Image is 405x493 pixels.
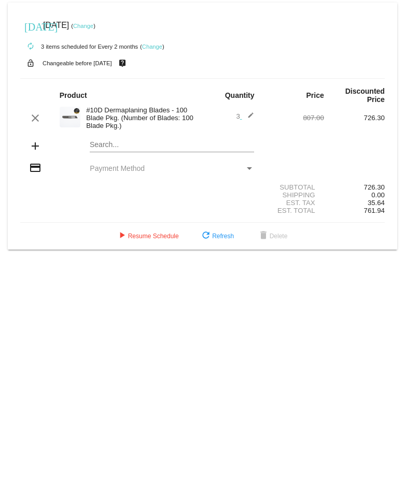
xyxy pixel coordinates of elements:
[263,183,324,191] div: Subtotal
[191,227,242,245] button: Refresh
[60,91,87,99] strong: Product
[263,207,324,214] div: Est. Total
[43,60,112,66] small: Changeable before [DATE]
[364,207,385,214] span: 761.94
[60,107,80,127] img: Cart-Images-32.png
[242,112,254,124] mat-icon: edit
[116,233,179,240] span: Resume Schedule
[29,140,41,152] mat-icon: add
[236,112,254,120] span: 3
[116,230,128,242] mat-icon: play_arrow
[257,230,270,242] mat-icon: delete
[90,164,254,172] mat-select: Payment Method
[200,233,234,240] span: Refresh
[24,20,37,32] mat-icon: [DATE]
[263,199,324,207] div: Est. Tax
[90,164,145,172] span: Payment Method
[24,56,37,70] mat-icon: lock_open
[263,114,324,122] div: 807.00
[345,87,385,104] strong: Discounted Price
[225,91,255,99] strong: Quantity
[81,106,202,129] div: #10D Dermaplaning Blades - 100 Blade Pkg. (Number of Blades: 100 Blade Pkg.)
[116,56,129,70] mat-icon: live_help
[263,191,324,199] div: Shipping
[306,91,324,99] strong: Price
[24,40,37,53] mat-icon: autorenew
[90,141,254,149] input: Search...
[140,44,164,50] small: ( )
[257,233,288,240] span: Delete
[71,23,95,29] small: ( )
[107,227,187,245] button: Resume Schedule
[200,230,212,242] mat-icon: refresh
[73,23,93,29] a: Change
[368,199,385,207] span: 35.64
[324,114,385,122] div: 726.30
[371,191,385,199] span: 0.00
[249,227,296,245] button: Delete
[142,44,162,50] a: Change
[324,183,385,191] div: 726.30
[29,162,41,174] mat-icon: credit_card
[29,112,41,124] mat-icon: clear
[20,44,138,50] small: 3 items scheduled for Every 2 months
